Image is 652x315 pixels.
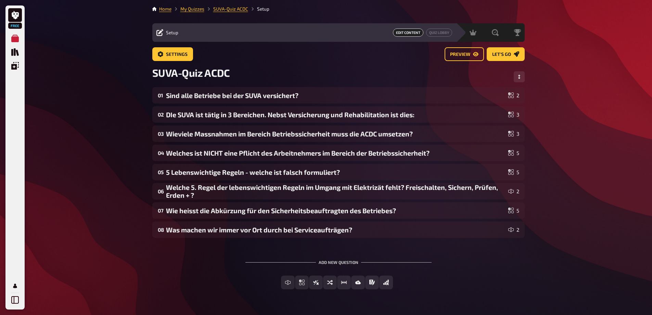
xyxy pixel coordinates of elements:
a: Quiz Lobby [426,28,452,37]
span: Settings [166,52,188,57]
div: Welches ist NICHT eine Pflicht des Arbeitnehmers im Bereich der Betriebssicherheit? [166,149,506,157]
div: 04 [158,150,163,156]
a: My Account [8,279,22,293]
a: Home [159,6,171,12]
button: Offline Question [379,276,393,289]
a: My Quizzes [180,6,204,12]
a: My Quizzes [8,32,22,45]
span: Free [9,24,21,28]
div: 03 [158,131,163,137]
button: True / False [309,276,323,289]
div: 07 [158,207,163,214]
button: Change Order [514,71,525,82]
span: SUVA-Quiz ACDC [152,66,230,79]
div: 3 [508,112,519,117]
div: 5 Lebenswichtige Regeln - welche ist falsch formuliert? [166,168,506,176]
a: Preview [445,47,484,61]
div: Sind alle Betriebe bei der SUVA versichert? [166,92,506,99]
button: Free Text Input [281,276,295,289]
div: Was machen wir immer vor Ort durch bei Serviceaufträgen? [166,226,506,234]
li: My Quizzes [171,5,204,12]
div: 5 [508,169,519,175]
button: Sorting Question [323,276,337,289]
button: Multiple Choice [295,276,309,289]
a: SUVA-Quiz ACDC [213,6,248,12]
div: 2 [508,93,519,98]
button: Image Answer [351,276,365,289]
span: Setup [166,30,178,35]
div: Wieviele Massnahmen im Bereich Betriebssicherheit muss die ACDC umsetzen? [166,130,506,138]
a: Let's go [487,47,525,61]
button: Estimation Question [337,276,351,289]
span: Let's go [492,52,511,57]
div: 05 [158,169,163,175]
button: Prose (Long text) [365,276,379,289]
div: 5 [508,150,519,156]
div: Wie heisst die Abkürzung für den Sicherheitsbeauftragten des Betriebes? [166,207,506,215]
div: 02 [158,111,163,118]
a: Overlays [8,59,22,73]
div: DIe SUVA ist tätig in 3 Bereichen. Nebst Versicherung und Rehabilitation ist dies: [166,111,506,119]
div: 2 [508,227,519,232]
div: 3 [508,131,519,136]
div: Welche 5. Regel der lebenswichtigen Regeln im Umgang mit Elektrizät fehlt? Freischalten, Sichern,... [166,183,506,199]
li: Home [159,5,171,12]
div: 06 [158,188,163,194]
li: SUVA-Quiz ACDC [204,5,248,12]
span: Edit Content [393,28,423,37]
div: 2 [508,189,519,194]
div: 01 [158,92,163,98]
a: Quiz Library [8,45,22,59]
a: Settings [152,47,193,61]
div: Add new question [245,249,432,270]
div: 5 [508,208,519,213]
span: Preview [450,52,470,57]
div: 08 [158,227,163,233]
li: Setup [248,5,269,12]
